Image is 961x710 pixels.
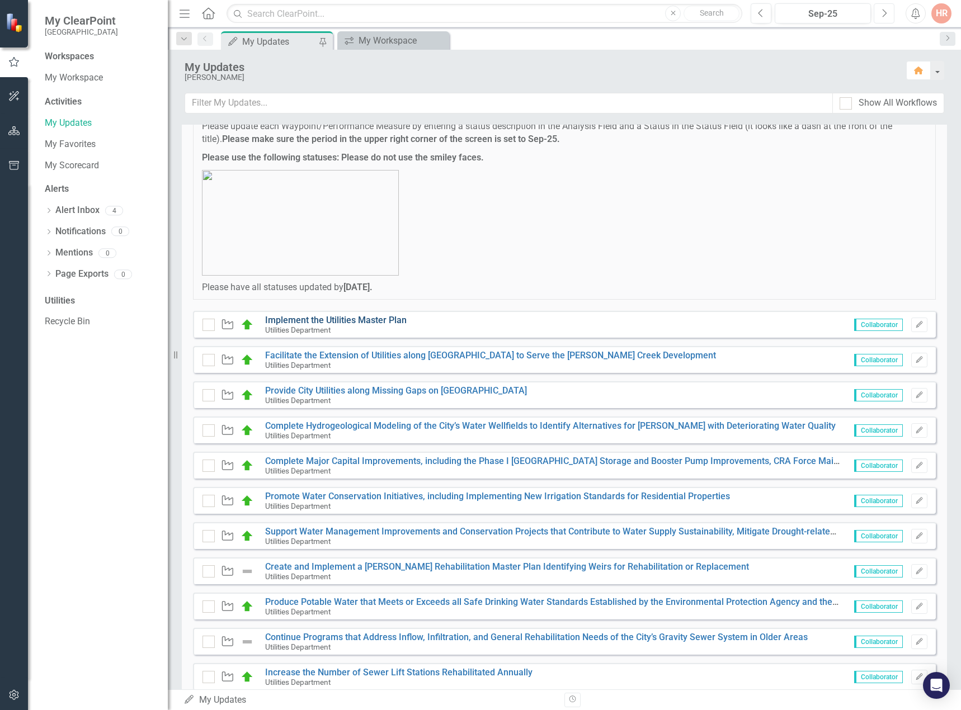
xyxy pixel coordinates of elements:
[265,325,331,334] small: Utilities Department
[854,495,903,507] span: Collaborator
[185,73,895,82] div: [PERSON_NAME]
[55,225,106,238] a: Notifications
[6,13,25,32] img: ClearPoint Strategy
[265,431,331,440] small: Utilities Department
[265,466,331,475] small: Utilities Department
[700,8,724,17] span: Search
[265,501,331,510] small: Utilities Department
[241,635,254,649] img: Not Defined
[265,632,808,642] a: Continue Programs that Address Inflow, Infiltration, and General Rehabilitation Needs of the City...
[241,459,254,472] img: On Schedule or Complete
[779,7,867,21] div: Sep-25
[241,600,254,613] img: On Schedule or Complete
[854,424,903,437] span: Collaborator
[265,491,730,501] a: Promote Water Conservation Initiatives, including Implementing New Irrigation Standards for Resid...
[45,50,94,63] div: Workspaces
[923,672,950,699] div: Open Intercom Messenger
[265,361,331,370] small: Utilities Department
[265,537,331,546] small: Utilities Department
[265,315,407,325] a: Implement the Utilities Master Plan
[45,117,157,130] a: My Updates
[684,6,739,21] button: Search
[859,97,937,110] div: Show All Workflows
[854,636,903,648] span: Collaborator
[854,354,903,366] span: Collaborator
[265,385,527,396] a: Provide City Utilities along Missing Gaps on [GEOGRAPHIC_DATA]
[242,35,316,49] div: My Updates
[105,206,123,215] div: 4
[98,248,116,258] div: 0
[45,27,118,36] small: [GEOGRAPHIC_DATA]
[185,61,895,73] div: My Updates
[241,670,254,684] img: On Schedule or Complete
[854,671,903,683] span: Collaborator
[241,424,254,437] img: On Schedule or Complete
[55,247,93,259] a: Mentions
[854,389,903,401] span: Collaborator
[202,281,927,294] p: Please have all statuses updated by
[45,295,157,307] div: Utilities
[227,4,742,23] input: Search ClearPoint...
[775,3,871,23] button: Sep-25
[265,607,331,616] small: Utilities Department
[222,134,560,144] strong: Please make sure the period in the upper right corner of the screen is set to Sep-25.
[359,34,446,48] div: My Workspace
[45,72,157,84] a: My Workspace
[854,319,903,331] span: Collaborator
[854,530,903,542] span: Collaborator
[265,572,331,581] small: Utilities Department
[55,268,109,281] a: Page Exports
[45,96,157,108] div: Activities
[111,227,129,236] div: 0
[241,353,254,367] img: On Schedule or Complete
[45,14,118,27] span: My ClearPoint
[114,269,132,279] div: 0
[241,318,254,332] img: On Schedule or Complete
[241,389,254,402] img: On Schedule or Complete
[854,600,903,613] span: Collaborator
[55,204,100,217] a: Alert Inbox
[45,138,157,151] a: My Favorites
[202,170,399,276] img: mceclip0%20v16.png
[202,152,484,163] strong: Please use the following statuses: Please do not use the smiley faces.
[265,561,749,572] a: Create and Implement a [PERSON_NAME] Rehabilitation Master Plan Identifying Weirs for Rehabilitat...
[854,565,903,578] span: Collaborator
[183,694,556,707] div: My Updates
[241,565,254,578] img: Not Defined
[241,529,254,543] img: On Schedule or Complete
[265,667,533,678] a: Increase the Number of Sewer Lift Stations Rehabilitated Annually
[265,350,716,361] a: Facilitate the Extension of Utilities along [GEOGRAPHIC_DATA] to Serve the [PERSON_NAME] Creek De...
[343,282,373,292] strong: [DATE].
[202,120,927,146] p: Please update each Waypoint/Performance Measure by entering a status description in the Analysis ...
[241,494,254,508] img: On Schedule or Complete
[45,315,157,328] a: Recycle Bin
[265,642,331,651] small: Utilities Department
[45,159,157,172] a: My Scorecard
[265,396,331,405] small: Utilities Department
[45,183,157,196] div: Alerts
[265,420,836,431] a: Complete Hydrogeological Modeling of the City’s Water Wellfields to Identify Alternatives for [PE...
[340,34,446,48] a: My Workspace
[931,3,951,23] button: HR
[854,460,903,472] span: Collaborator
[185,93,833,113] input: Filter My Updates...
[265,678,331,687] small: Utilities Department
